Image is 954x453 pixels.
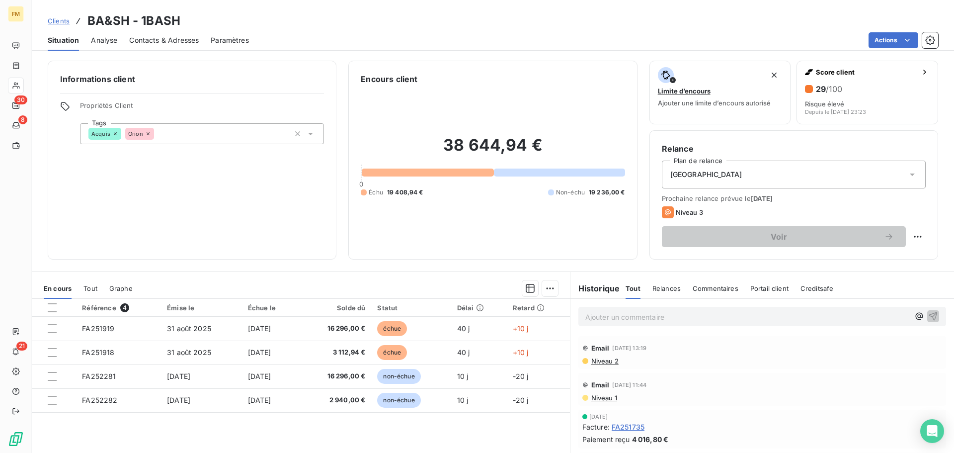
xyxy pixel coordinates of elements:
h2: 38 644,94 € [361,135,625,165]
span: 31 août 2025 [167,348,211,357]
span: Facture : [582,422,610,432]
span: Paramètres [211,35,249,45]
span: FA251735 [612,422,644,432]
h3: BA&SH - 1BASH [87,12,180,30]
span: non-échue [377,393,420,408]
span: Orion [128,131,143,137]
span: Tout [83,284,97,292]
span: [DATE] [248,396,271,404]
span: FA251919 [82,324,114,333]
div: Statut [377,304,445,312]
span: non-échue [377,369,420,384]
span: Voir [674,233,884,241]
span: [DATE] [751,194,773,202]
span: [DATE] [248,348,271,357]
span: Ajouter une limite d’encours autorisé [658,99,771,107]
input: Ajouter une valeur [154,129,162,138]
span: Analyse [91,35,117,45]
span: 16 296,00 € [305,371,365,381]
span: En cours [44,284,72,292]
span: 2 940,00 € [305,395,365,405]
div: Échue le [248,304,294,312]
span: Paiement reçu [582,434,630,445]
span: Niveau 3 [676,208,703,216]
span: Clients [48,17,70,25]
span: 10 j [457,372,469,380]
span: Contacts & Adresses [129,35,199,45]
span: 4 016,80 € [632,434,669,445]
span: Niveau 1 [590,394,617,402]
div: Émise le [167,304,236,312]
div: Retard [513,304,564,312]
span: 30 [14,95,27,104]
span: Score client [816,68,917,76]
span: Situation [48,35,79,45]
span: Prochaine relance prévue le [662,194,926,202]
span: Limite d’encours [658,87,711,95]
span: 19 408,94 € [387,188,423,197]
span: 31 août 2025 [167,324,211,333]
span: 16 296,00 € [305,324,365,334]
span: +10 j [513,324,529,333]
button: Limite d’encoursAjouter une limite d’encours autorisé [649,61,791,124]
h6: Encours client [361,73,417,85]
div: FM [8,6,24,22]
div: Solde dû [305,304,365,312]
button: Score client29/100Risque élevéDepuis le [DATE] 23:23 [796,61,938,124]
span: échue [377,321,407,336]
span: 21 [16,342,27,351]
span: Tout [626,284,640,292]
h6: Relance [662,143,926,155]
span: FA251918 [82,348,114,357]
button: Actions [869,32,918,48]
span: échue [377,345,407,360]
span: [DATE] [589,414,608,420]
span: Risque élevé [805,100,844,108]
div: Délai [457,304,501,312]
span: Commentaires [693,284,738,292]
a: Clients [48,16,70,26]
span: 8 [18,115,27,124]
span: 19 236,00 € [589,188,625,197]
span: Échu [369,188,383,197]
span: Relances [652,284,681,292]
h6: Informations client [60,73,324,85]
span: Acquis [91,131,110,137]
span: Portail client [750,284,789,292]
span: [DATE] 13:19 [612,345,646,351]
button: Voir [662,226,906,247]
div: Référence [82,303,155,312]
span: [DATE] 11:44 [612,382,646,388]
span: -20 j [513,396,529,404]
span: 40 j [457,324,470,333]
span: 4 [120,303,129,312]
div: Open Intercom Messenger [920,419,944,443]
span: Niveau 2 [590,357,619,365]
span: [GEOGRAPHIC_DATA] [670,170,742,180]
span: [DATE] [167,396,190,404]
h6: 29 [816,84,842,94]
span: 0 [359,180,363,188]
span: -20 j [513,372,529,380]
span: /100 [826,84,842,94]
span: FA252281 [82,372,116,380]
h6: Historique [570,282,620,294]
span: Creditsafe [800,284,834,292]
span: FA252282 [82,396,117,404]
span: 40 j [457,348,470,357]
span: [DATE] [248,372,271,380]
span: [DATE] [248,324,271,333]
img: Logo LeanPay [8,431,24,447]
span: 3 112,94 € [305,348,365,358]
span: Email [591,381,610,389]
span: 10 j [457,396,469,404]
span: Email [591,344,610,352]
span: Propriétés Client [80,101,324,115]
span: Depuis le [DATE] 23:23 [805,109,866,115]
span: [DATE] [167,372,190,380]
span: +10 j [513,348,529,357]
span: Non-échu [556,188,585,197]
span: Graphe [109,284,133,292]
